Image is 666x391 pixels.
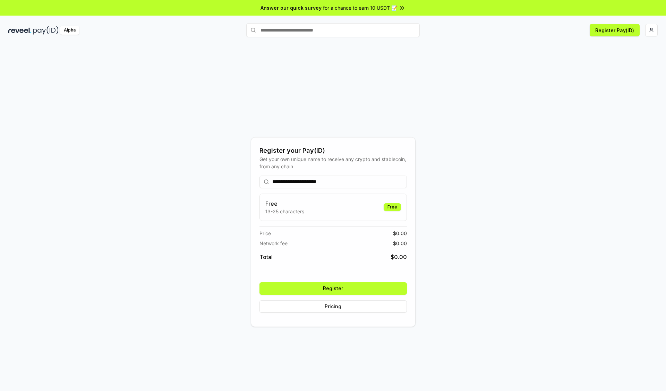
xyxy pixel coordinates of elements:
[391,253,407,261] span: $ 0.00
[323,4,397,11] span: for a chance to earn 10 USDT 📝
[265,208,304,215] p: 13-25 characters
[259,240,288,247] span: Network fee
[259,230,271,237] span: Price
[261,4,322,11] span: Answer our quick survey
[259,146,407,155] div: Register your Pay(ID)
[384,203,401,211] div: Free
[259,155,407,170] div: Get your own unique name to receive any crypto and stablecoin, from any chain
[393,230,407,237] span: $ 0.00
[259,300,407,313] button: Pricing
[60,26,79,35] div: Alpha
[8,26,32,35] img: reveel_dark
[33,26,59,35] img: pay_id
[259,282,407,295] button: Register
[590,24,640,36] button: Register Pay(ID)
[265,199,304,208] h3: Free
[259,253,273,261] span: Total
[393,240,407,247] span: $ 0.00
